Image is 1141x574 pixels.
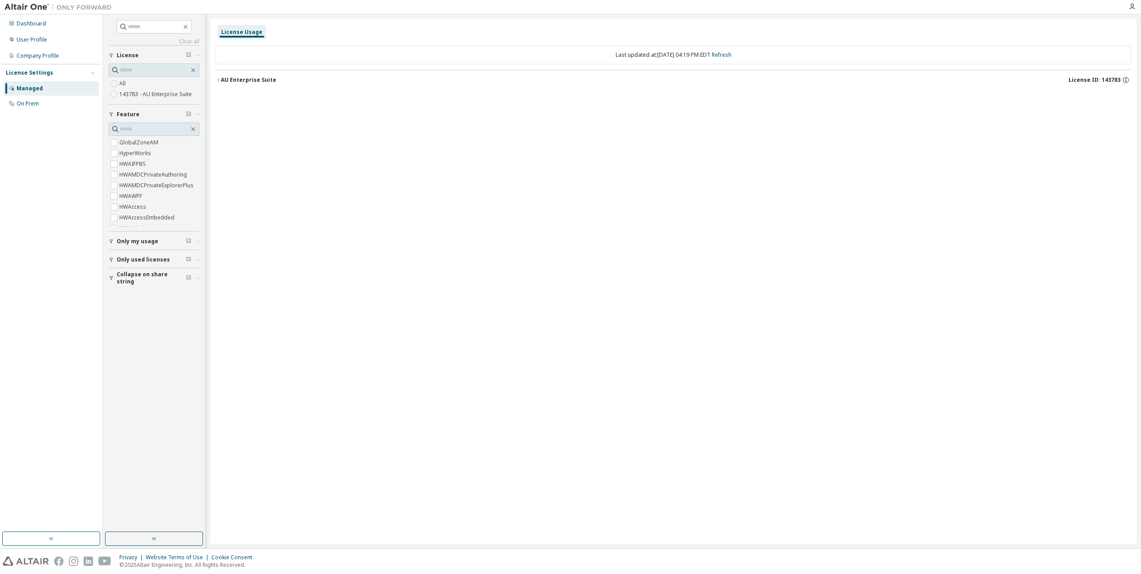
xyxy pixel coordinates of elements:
label: HWAMDCPrivateExplorerPlus [119,180,195,191]
p: © 2025 Altair Engineering, Inc. All Rights Reserved. [119,561,258,569]
img: facebook.svg [54,557,63,566]
span: Clear filter [186,238,191,245]
label: All [119,78,127,89]
div: AU Enterprise Suite [221,76,276,84]
button: AU Enterprise SuiteLicense ID: 143783 [216,70,1131,90]
span: Feature [117,111,139,118]
img: instagram.svg [69,557,78,566]
label: HWAccessEmbedded [119,212,176,223]
div: Website Terms of Use [146,554,211,561]
span: Clear filter [186,111,191,118]
div: On Prem [17,100,39,107]
a: Clear all [109,38,199,45]
a: Refresh [712,51,731,59]
div: Company Profile [17,52,59,59]
span: Only used licenses [117,256,170,263]
div: Managed [17,85,43,92]
div: Last updated at: [DATE] 04:19 PM EDT [216,46,1131,64]
label: 143783 - AU Enterprise Suite [119,89,194,100]
div: License Settings [6,69,53,76]
div: Privacy [119,554,146,561]
span: Clear filter [186,274,191,282]
label: HyperWorks [119,148,153,159]
label: HWActivate [119,223,150,234]
div: Cookie Consent [211,554,258,561]
button: Only used licenses [109,250,199,270]
label: GlobalZoneAM [119,137,160,148]
label: HWAccess [119,202,148,212]
label: HWAMDCPrivateAuthoring [119,169,189,180]
label: HWAIFPBS [119,159,148,169]
img: Altair One [4,3,116,12]
span: Collapse on share string [117,271,186,285]
img: altair_logo.svg [3,557,49,566]
button: Feature [109,105,199,124]
img: linkedin.svg [84,557,93,566]
label: HWAWPF [119,191,144,202]
span: Only my usage [117,238,158,245]
span: Clear filter [186,52,191,59]
span: License [117,52,139,59]
img: youtube.svg [98,557,111,566]
div: License Usage [221,29,262,36]
span: Clear filter [186,256,191,263]
div: Dashboard [17,20,46,27]
button: Collapse on share string [109,268,199,288]
button: License [109,46,199,65]
div: User Profile [17,36,47,43]
button: Only my usage [109,232,199,251]
span: License ID: 143783 [1069,76,1120,84]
